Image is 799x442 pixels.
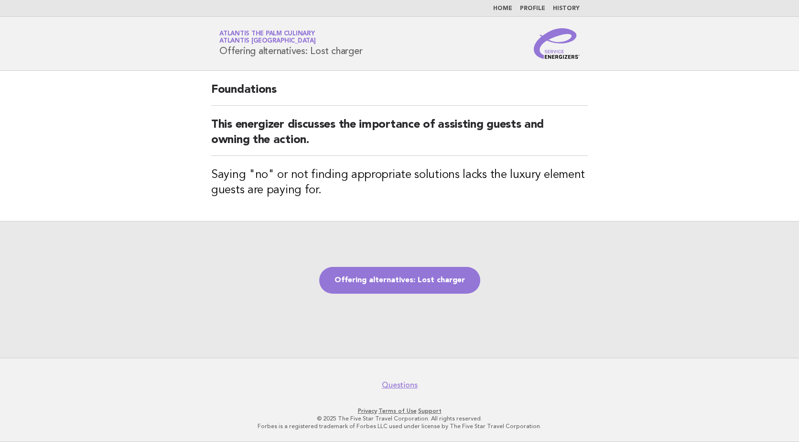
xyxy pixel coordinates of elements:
a: Home [493,6,512,11]
a: Profile [520,6,545,11]
a: Privacy [358,408,377,414]
h3: Saying "no" or not finding appropriate solutions lacks the luxury element guests are paying for. [211,167,588,198]
p: Forbes is a registered trademark of Forbes LLC used under license by The Five Star Travel Corpora... [107,422,692,430]
span: Atlantis [GEOGRAPHIC_DATA] [219,38,316,44]
a: Atlantis The Palm CulinaryAtlantis [GEOGRAPHIC_DATA] [219,31,316,44]
h2: Foundations [211,82,588,106]
p: © 2025 The Five Star Travel Corporation. All rights reserved. [107,415,692,422]
a: Questions [382,380,418,390]
a: Support [418,408,442,414]
a: Offering alternatives: Lost charger [319,267,480,294]
p: · · [107,407,692,415]
img: Service Energizers [534,28,580,59]
a: History [553,6,580,11]
h1: Offering alternatives: Lost charger [219,31,362,56]
h2: This energizer discusses the importance of assisting guests and owning the action. [211,117,588,156]
a: Terms of Use [378,408,417,414]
